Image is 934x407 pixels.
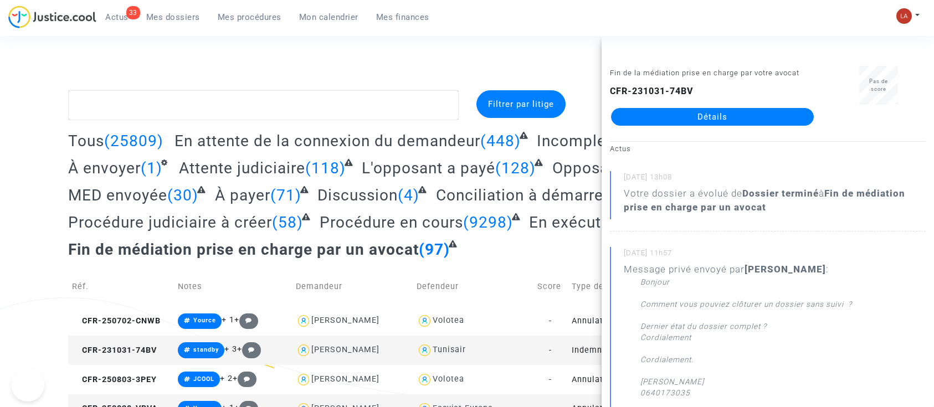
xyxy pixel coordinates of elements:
img: 3f9b7d9779f7b0ffc2b90d026f0682a9 [896,8,912,24]
td: Type de dossier [568,267,689,306]
img: jc-logo.svg [8,6,96,28]
td: Réf. [68,267,174,306]
span: Attente judiciaire [179,159,305,177]
img: icon-user.svg [417,313,433,329]
span: Procédure en cours [320,213,463,231]
span: + [237,344,261,354]
span: (4) [398,186,419,204]
a: 33Actus [96,9,137,25]
td: Defendeur [413,267,533,306]
span: standby [193,346,219,353]
span: + 2 [220,374,233,383]
span: CFR-231031-74BV [72,346,157,355]
div: Volotea [433,316,464,325]
b: CFR-231031-74BV [610,86,694,96]
span: (128) [495,159,536,177]
small: Actus [610,145,631,153]
img: icon-user.svg [417,342,433,358]
div: Cordialement. [640,354,926,365]
div: 33 [126,6,140,19]
div: Bonjour [640,276,926,287]
small: [DATE] 13h08 [624,172,926,187]
span: (71) [270,186,301,204]
img: icon-user.svg [296,342,312,358]
div: [PERSON_NAME] [311,374,379,384]
span: CFR-250702-CNWB [72,316,161,326]
span: + 3 [224,344,237,354]
span: (448) [480,132,521,150]
td: Notes [174,267,292,306]
div: Tunisair [433,345,466,354]
span: + [234,315,258,324]
td: Demandeur [292,267,413,306]
div: [PERSON_NAME] 0640173035 [640,354,926,398]
a: Mes dossiers [137,9,209,25]
span: Filtrer par litige [488,99,554,109]
span: (9298) [463,213,513,231]
span: Opposant contacté [552,159,692,177]
div: Cordialement [640,332,926,343]
span: (58) [272,213,303,231]
a: Détails [611,108,814,126]
b: [PERSON_NAME] [745,264,826,275]
span: (97) [419,240,450,259]
span: CFR-250803-3PEY [72,375,157,384]
span: JCOOL [193,375,214,383]
div: Comment vous pouviez clôturer un dossier sans suivi ? [640,298,926,310]
span: - [549,316,552,326]
div: [PERSON_NAME] [311,316,379,325]
span: À payer [215,186,270,204]
div: Volotea [433,374,464,384]
td: Score [533,267,568,306]
span: Mon calendrier [299,12,358,22]
span: Fin de médiation prise en charge par un avocat [68,240,419,259]
iframe: Help Scout Beacon - Open [11,368,44,401]
span: (25809) [104,132,163,150]
td: Annulation de vol (Règlement CE n°261/2004) [568,365,689,394]
span: (30) [167,186,198,204]
img: icon-user.svg [296,313,312,329]
div: Dernier état du dossier complet ? [640,321,926,332]
span: - [549,346,552,355]
small: [DATE] 11h57 [624,248,926,262]
small: Fin de la médiation prise en charge par votre avocat [610,69,799,77]
td: Indemnisation aérienne 261/2004 [568,336,689,365]
span: - [549,375,552,384]
span: Conciliation à démarrer [436,186,609,204]
span: MED envoyée [68,186,167,204]
span: En attente de la connexion du demandeur [175,132,480,150]
div: Votre dossier a évolué de à [624,187,926,214]
span: L'opposant a payé [362,159,495,177]
span: Procédure judiciaire à créer [68,213,272,231]
b: Dossier terminé [742,188,819,199]
span: (1) [141,159,162,177]
span: Mes finances [376,12,429,22]
span: Mes dossiers [146,12,200,22]
span: À envoyer [68,159,141,177]
span: Yource [193,317,216,324]
td: Annulation de vol (Règlement CE n°261/2004) [568,306,689,336]
span: Incomplets [537,132,620,150]
a: Mes procédures [209,9,290,25]
a: Mon calendrier [290,9,367,25]
b: Fin de médiation prise en charge par un avocat [624,188,905,213]
a: Mes finances [367,9,438,25]
span: Actus [105,12,129,22]
span: Mes procédures [218,12,281,22]
span: Discussion [317,186,398,204]
span: + [233,374,256,383]
div: [PERSON_NAME] [311,345,379,354]
span: (118) [305,159,346,177]
span: + 1 [222,315,234,324]
img: icon-user.svg [417,372,433,388]
span: En exécution [529,213,624,231]
span: Pas de score [869,78,888,92]
span: Tous [68,132,104,150]
img: icon-user.svg [296,372,312,388]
